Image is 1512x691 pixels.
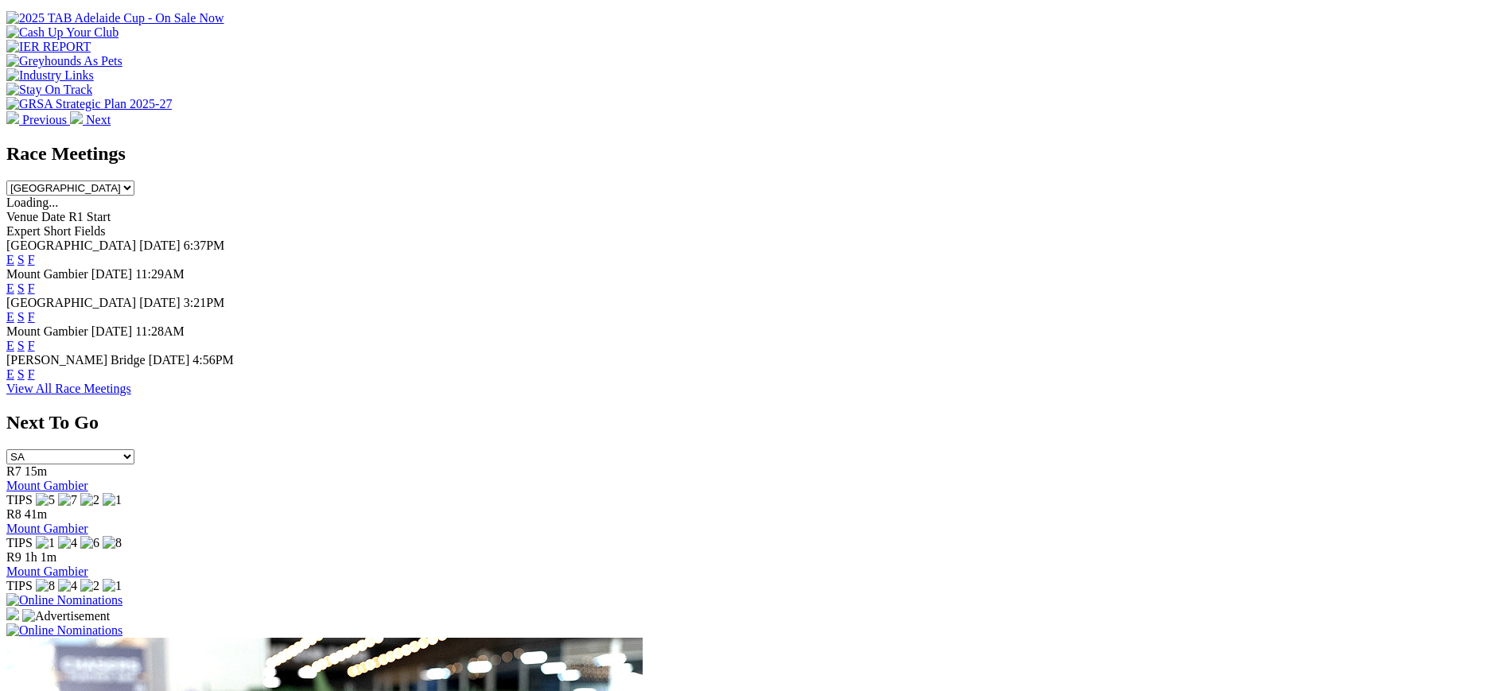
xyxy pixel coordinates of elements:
h2: Next To Go [6,412,1506,433]
span: Fields [74,224,105,238]
img: 8 [103,536,122,550]
span: 1h 1m [25,550,56,564]
img: 2025 TAB Adelaide Cup - On Sale Now [6,11,224,25]
img: Industry Links [6,68,94,83]
a: S [17,253,25,266]
span: TIPS [6,493,33,507]
span: 41m [25,507,47,521]
img: Online Nominations [6,593,122,608]
img: 5 [36,493,55,507]
span: Previous [22,113,67,126]
a: E [6,367,14,381]
a: Mount Gambier [6,565,88,578]
img: 7 [58,493,77,507]
span: Date [41,210,65,223]
a: Mount Gambier [6,479,88,492]
img: 1 [103,579,122,593]
span: 11:29AM [135,267,185,281]
span: TIPS [6,536,33,549]
img: Cash Up Your Club [6,25,119,40]
span: Mount Gambier [6,267,88,281]
a: View All Race Meetings [6,382,131,395]
span: Venue [6,210,38,223]
a: S [17,281,25,295]
span: [DATE] [139,296,181,309]
span: [DATE] [139,239,181,252]
span: [GEOGRAPHIC_DATA] [6,296,136,309]
span: Loading... [6,196,58,209]
span: 6:37PM [184,239,225,252]
img: 1 [36,536,55,550]
a: Previous [6,113,70,126]
span: [DATE] [91,267,133,281]
img: 2 [80,493,99,507]
a: E [6,339,14,352]
span: R9 [6,550,21,564]
img: Online Nominations [6,623,122,638]
a: F [28,339,35,352]
h2: Race Meetings [6,143,1506,165]
img: 15187_Greyhounds_GreysPlayCentral_Resize_SA_WebsiteBanner_300x115_2025.jpg [6,608,19,620]
img: chevron-left-pager-white.svg [6,111,19,124]
span: Expert [6,224,41,238]
a: Next [70,113,111,126]
a: S [17,339,25,352]
a: F [28,281,35,295]
a: E [6,281,14,295]
img: Advertisement [22,609,110,623]
img: 8 [36,579,55,593]
img: GRSA Strategic Plan 2025-27 [6,97,172,111]
a: E [6,310,14,324]
img: 6 [80,536,99,550]
span: Short [44,224,72,238]
span: [PERSON_NAME] Bridge [6,353,146,367]
span: Mount Gambier [6,324,88,338]
span: Next [86,113,111,126]
span: R8 [6,507,21,521]
a: S [17,310,25,324]
a: F [28,253,35,266]
span: [DATE] [91,324,133,338]
img: IER REPORT [6,40,91,54]
span: 15m [25,464,47,478]
span: R1 Start [68,210,111,223]
a: E [6,253,14,266]
span: R7 [6,464,21,478]
span: [DATE] [149,353,190,367]
a: F [28,367,35,381]
img: Stay On Track [6,83,92,97]
a: S [17,367,25,381]
img: chevron-right-pager-white.svg [70,111,83,124]
a: Mount Gambier [6,522,88,535]
span: TIPS [6,579,33,592]
img: 1 [103,493,122,507]
img: Greyhounds As Pets [6,54,122,68]
span: 11:28AM [135,324,185,338]
span: 3:21PM [184,296,225,309]
img: 4 [58,579,77,593]
span: [GEOGRAPHIC_DATA] [6,239,136,252]
img: 2 [80,579,99,593]
a: F [28,310,35,324]
img: 4 [58,536,77,550]
span: 4:56PM [192,353,234,367]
